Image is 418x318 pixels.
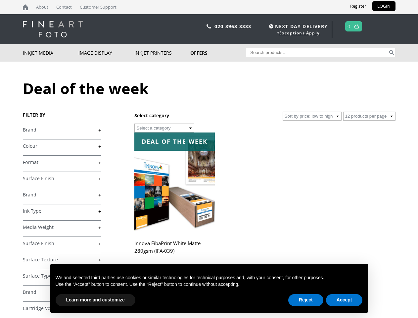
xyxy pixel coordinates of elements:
a: Inkjet Printers [134,44,190,62]
h4: Surface Type [23,269,101,282]
a: + [23,273,101,279]
h4: Format [23,155,101,169]
h4: Surface Finish [23,172,101,185]
input: Search products… [246,48,388,57]
img: phone.svg [207,24,211,28]
button: Accept [326,294,363,306]
a: Inkjet Media [23,44,79,62]
a: + [23,127,101,133]
a: Offers [190,44,246,62]
p: We and selected third parties use cookies or similar technologies for technical purposes and, wit... [56,275,363,281]
img: logo-white.svg [23,21,83,37]
a: Deal of the week Innova FibaPrint White Matte 280gsm (IFA-039) £18.99£15.99 [134,132,214,280]
h4: Surface Finish [23,237,101,250]
a: + [23,289,101,295]
a: + [23,257,101,263]
a: 020 3968 3333 [214,23,252,29]
button: Learn more and customize [56,294,135,306]
select: Shop order [283,112,342,121]
a: + [23,159,101,166]
a: 0 [348,22,350,31]
a: + [23,208,101,214]
img: basket.svg [354,24,359,28]
a: + [23,192,101,198]
span: NEXT DAY DELIVERY [267,23,328,30]
a: + [23,176,101,182]
button: Search [388,48,395,57]
a: + [23,143,101,149]
h2: Innova FibaPrint White Matte 280gsm (IFA-039) [134,237,214,264]
h4: Brand [23,188,101,201]
a: Register [345,1,371,11]
a: LOGIN [372,1,395,11]
h4: Cartridge Volume [23,301,101,315]
img: Innova FibaPrint White Matte 280gsm (IFA-039) [134,132,214,233]
h1: Deal of the week [23,78,395,98]
div: Deal of the week [134,132,214,151]
a: Image Display [78,44,134,62]
h3: FILTER BY [23,112,101,118]
h3: Select category [134,112,169,119]
h4: Colour [23,139,101,152]
a: + [23,240,101,247]
a: + [23,224,101,231]
a: Exceptions Apply [279,30,320,36]
h4: Brand [23,123,101,136]
button: Reject [288,294,323,306]
p: Use the “Accept” button to consent. Use the “Reject” button to continue without accepting. [56,281,363,288]
a: + [23,305,101,312]
h4: Surface Texture [23,253,101,266]
h4: Ink Type [23,204,101,217]
h4: Media Weight [23,220,101,234]
img: time.svg [269,24,273,28]
h4: Brand [23,285,101,298]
